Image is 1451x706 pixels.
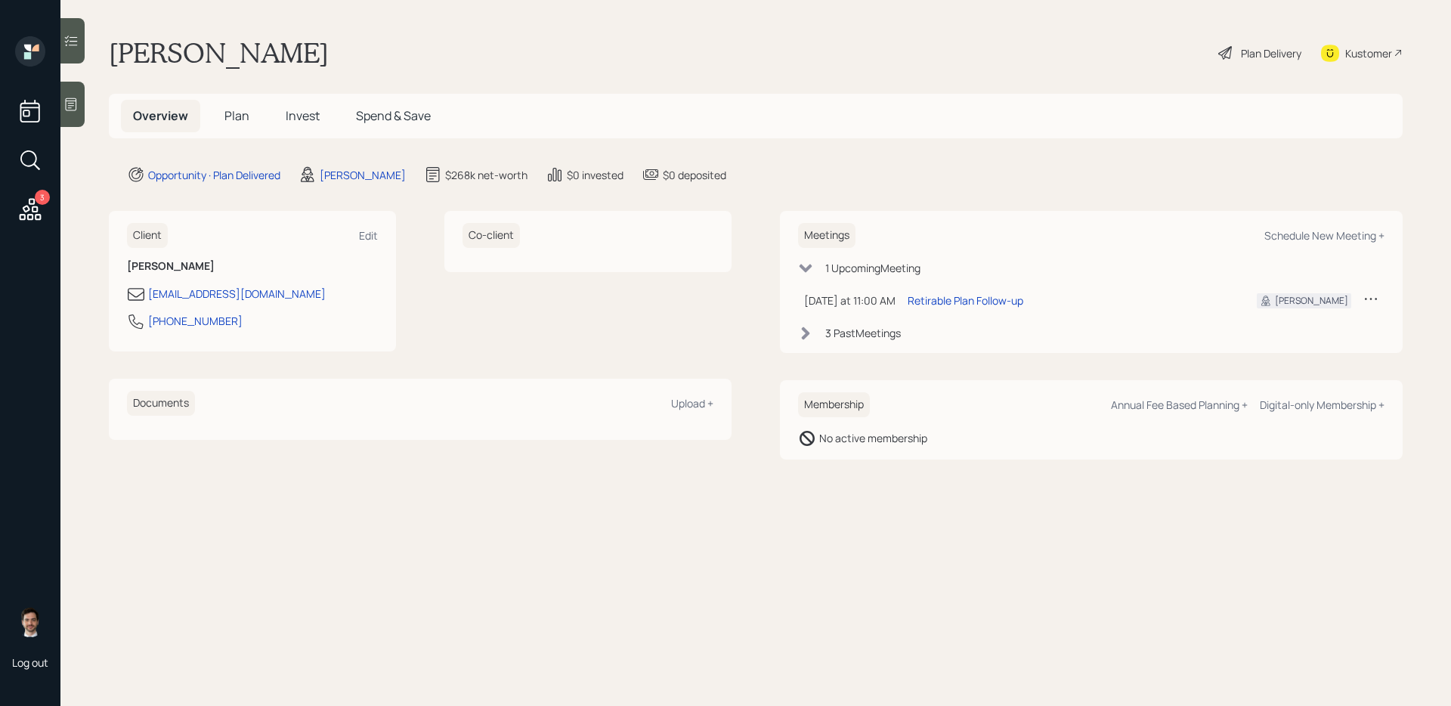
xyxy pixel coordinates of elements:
h6: Documents [127,391,195,416]
div: $0 deposited [663,167,726,183]
div: [DATE] at 11:00 AM [804,293,896,308]
div: $0 invested [567,167,623,183]
div: Schedule New Meeting + [1264,228,1384,243]
div: Kustomer [1345,45,1392,61]
h6: Membership [798,392,870,417]
div: No active membership [819,430,927,446]
div: Retirable Plan Follow-up [908,293,1023,308]
div: 3 Past Meeting s [825,325,901,341]
h1: [PERSON_NAME] [109,36,329,70]
div: [EMAIL_ADDRESS][DOMAIN_NAME] [148,286,326,302]
h6: Co-client [463,223,520,248]
div: Opportunity · Plan Delivered [148,167,280,183]
div: [PERSON_NAME] [1275,294,1348,308]
span: Invest [286,107,320,124]
img: jonah-coleman-headshot.png [15,607,45,637]
div: [PERSON_NAME] [320,167,406,183]
div: 1 Upcoming Meeting [825,260,920,276]
h6: Client [127,223,168,248]
div: Annual Fee Based Planning + [1111,398,1248,412]
div: Edit [359,228,378,243]
div: Log out [12,655,48,670]
span: Spend & Save [356,107,431,124]
span: Overview [133,107,188,124]
div: $268k net-worth [445,167,527,183]
h6: [PERSON_NAME] [127,260,378,273]
h6: Meetings [798,223,855,248]
div: 3 [35,190,50,205]
div: [PHONE_NUMBER] [148,313,243,329]
div: Upload + [671,396,713,410]
div: Plan Delivery [1241,45,1301,61]
span: Plan [224,107,249,124]
div: Digital-only Membership + [1260,398,1384,412]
